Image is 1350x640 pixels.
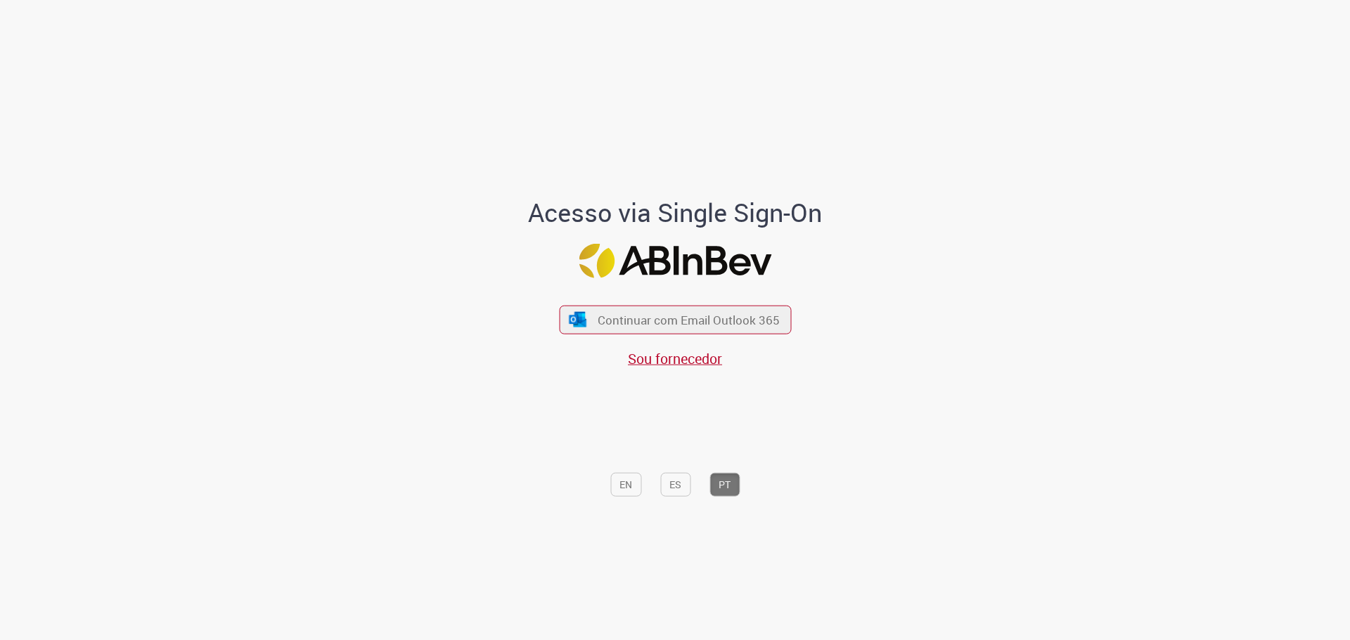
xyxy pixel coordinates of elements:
span: Continuar com Email Outlook 365 [598,312,780,328]
button: EN [610,472,641,496]
h1: Acesso via Single Sign-On [480,199,870,227]
button: ES [660,472,690,496]
img: Logo ABInBev [579,243,771,277]
img: ícone Azure/Microsoft 360 [568,312,588,327]
button: ícone Azure/Microsoft 360 Continuar com Email Outlook 365 [559,305,791,334]
a: Sou fornecedor [628,349,722,368]
button: PT [709,472,740,496]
